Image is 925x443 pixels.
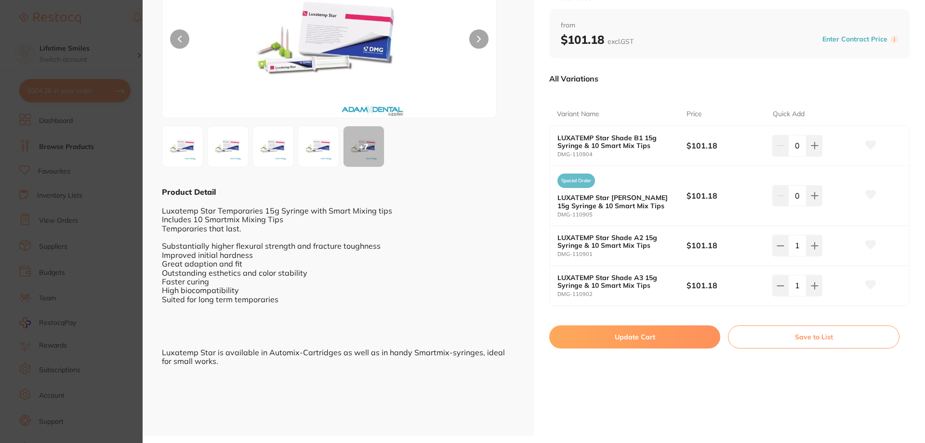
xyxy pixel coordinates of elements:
img: MTA5MDVfMi5qcGc [211,129,245,164]
button: Update Cart [549,325,720,349]
img: MTA5MDFfMi5qcGc [301,129,336,164]
div: Luxatemp Star Temporaries 15g Syringe with Smart Mixing tips Includes 10 Smartmix Mixing Tips Tem... [162,197,515,428]
button: Enter Contract Price [819,35,890,44]
b: LUXATEMP Star [PERSON_NAME] 15g Syringe & 10 Smart Mix Tips [557,194,674,209]
b: $101.18 [687,190,764,201]
p: Variant Name [557,109,599,119]
span: Special Order [557,174,595,188]
small: DMG-110905 [557,212,687,218]
button: +7 [343,126,384,167]
div: + 7 [344,126,384,167]
small: DMG-110904 [557,151,687,158]
p: Quick Add [773,109,805,119]
b: Product Detail [162,187,216,197]
label: i [890,36,898,43]
small: DMG-110902 [557,291,687,297]
p: All Variations [549,74,598,83]
span: from [561,21,898,30]
b: $101.18 [561,32,634,47]
b: LUXATEMP Star Shade B1 15g Syringe & 10 Smart Mix Tips [557,134,674,149]
small: DMG-110901 [557,251,687,257]
b: $101.18 [687,240,764,251]
span: excl. GST [608,37,634,46]
b: $101.18 [687,280,764,291]
img: MTA5MDUuanBn [165,129,200,164]
b: LUXATEMP Star Shade A3 15g Syringe & 10 Smart Mix Tips [557,274,674,289]
p: Price [687,109,702,119]
img: MTA5MDEuanBn [256,129,291,164]
button: Save to List [728,325,899,349]
b: LUXATEMP Star Shade A2 15g Syringe & 10 Smart Mix Tips [557,234,674,249]
b: $101.18 [687,140,764,151]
